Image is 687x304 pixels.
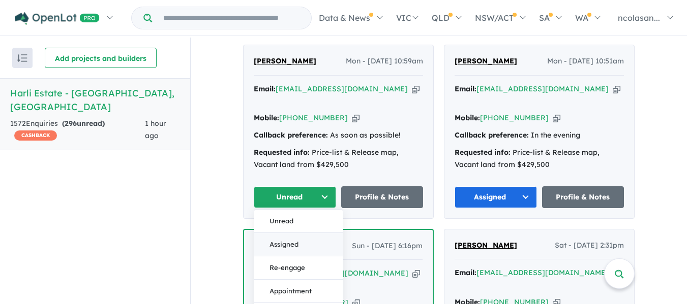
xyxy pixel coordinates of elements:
button: Assigned [254,233,343,256]
span: [PERSON_NAME] [254,56,316,65]
span: 1 hour ago [145,119,166,140]
strong: Email: [455,84,476,93]
strong: Requested info: [455,148,511,157]
span: Sat - [DATE] 2:31pm [555,240,624,252]
span: [PERSON_NAME] [455,56,517,65]
a: [EMAIL_ADDRESS][DOMAIN_NAME] [276,84,408,93]
button: Copy [352,113,360,123]
a: [EMAIL_ADDRESS][DOMAIN_NAME] [476,268,609,277]
input: Try estate name, suburb, builder or developer [154,7,309,29]
div: 1572 Enquir ies [10,118,145,142]
button: Re-engage [254,256,343,280]
img: sort.svg [17,54,27,62]
button: Copy [412,84,420,94]
div: Price-list & Release map, Vacant land from $429,500 [455,147,624,171]
button: Add projects and builders [45,48,157,68]
strong: Mobile: [254,113,279,122]
a: [PERSON_NAME] [455,240,517,252]
button: Copy [613,84,620,94]
a: Profile & Notes [341,186,424,208]
a: [PERSON_NAME] [254,55,316,67]
a: [PHONE_NUMBER] [480,113,549,122]
span: CASHBACK [14,130,57,141]
strong: Callback preference: [254,130,328,140]
div: Price-list & Release map, Vacant land from $429,500 [254,147,423,171]
button: Assigned [455,186,537,208]
span: Mon - [DATE] 10:59am [346,55,423,67]
span: Sun - [DATE] 6:16pm [352,240,423,252]
a: [PERSON_NAME] [455,55,517,67]
button: Unread [254,210,343,233]
strong: Email: [455,268,476,277]
button: Copy [412,268,420,279]
button: Unread [254,186,336,208]
strong: ( unread) [62,119,105,128]
a: Profile & Notes [542,186,624,208]
button: Appointment [254,280,343,303]
a: [EMAIL_ADDRESS][DOMAIN_NAME] [476,84,609,93]
span: 296 [65,119,77,128]
span: [PERSON_NAME] [455,241,517,250]
strong: Callback preference: [455,130,529,140]
strong: Mobile: [455,113,480,122]
strong: Email: [254,84,276,93]
strong: Requested info: [254,148,310,157]
img: Openlot PRO Logo White [15,12,100,25]
button: Copy [553,113,560,123]
div: In the evening [455,129,624,142]
span: ncolasan... [618,13,660,23]
h5: Harli Estate - [GEOGRAPHIC_DATA] , [GEOGRAPHIC_DATA] [10,86,180,114]
span: Mon - [DATE] 10:51am [547,55,624,67]
div: As soon as possible! [254,129,423,142]
a: [PHONE_NUMBER] [279,113,348,122]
